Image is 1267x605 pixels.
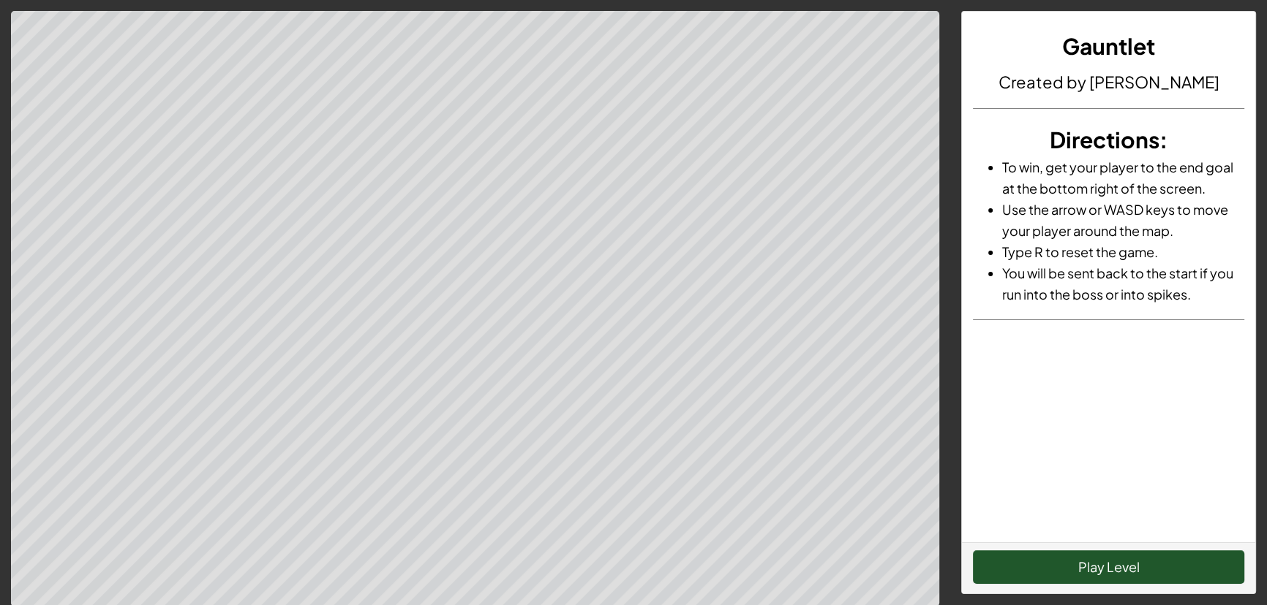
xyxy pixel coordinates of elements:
h3: : [973,123,1244,156]
li: Type R to reset the game. [1002,241,1244,262]
h4: Created by [PERSON_NAME] [973,70,1244,94]
h3: Gauntlet [973,30,1244,63]
span: Directions [1050,126,1159,153]
li: Use the arrow or WASD keys to move your player around the map. [1002,199,1244,241]
li: You will be sent back to the start if you run into the boss or into spikes. [1002,262,1244,305]
button: Play Level [973,550,1244,584]
li: To win, get your player to the end goal at the bottom right of the screen. [1002,156,1244,199]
